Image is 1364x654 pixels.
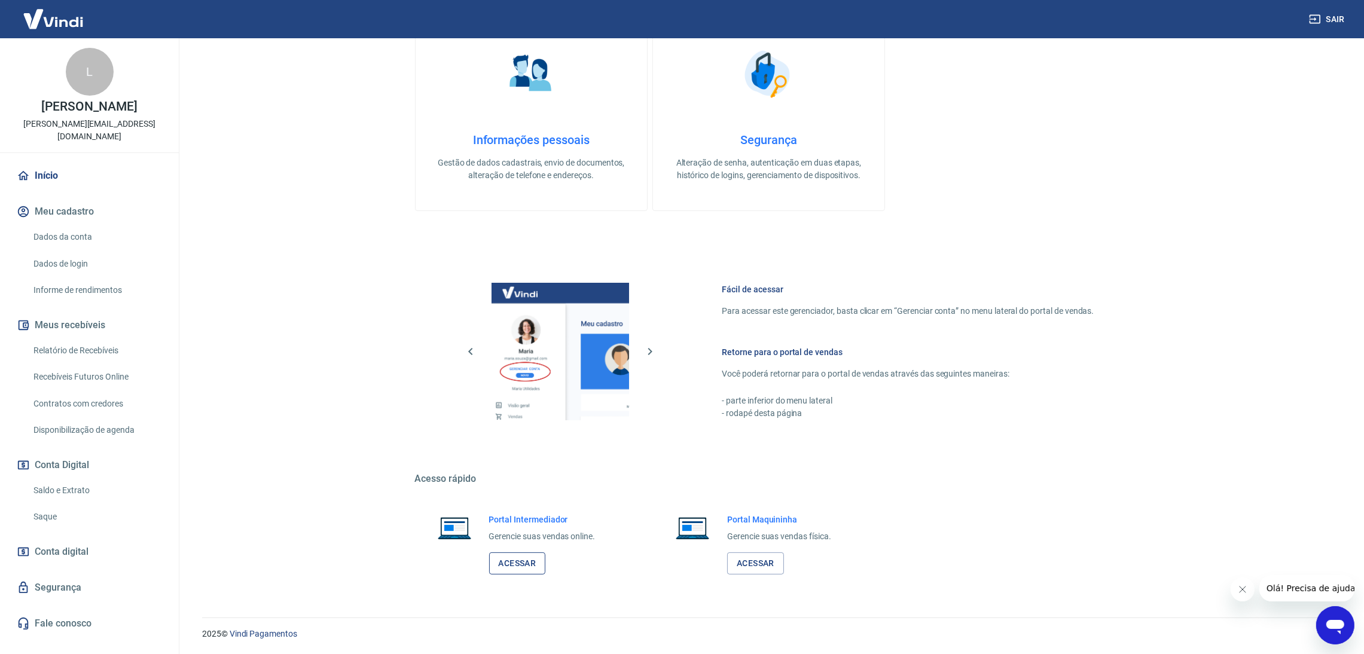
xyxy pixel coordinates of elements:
a: Início [14,163,164,189]
a: Acessar [489,552,546,574]
a: Saldo e Extrato [29,478,164,503]
a: Segurança [14,574,164,601]
p: - rodapé desta página [722,407,1094,420]
a: Informe de rendimentos [29,278,164,302]
img: Imagem da dashboard mostrando o botão de gerenciar conta na sidebar no lado esquerdo [492,283,629,420]
p: Gestão de dados cadastrais, envio de documentos, alteração de telefone e endereços. [435,157,628,182]
img: Imagem de um notebook aberto [667,514,718,542]
h4: Segurança [672,133,865,147]
a: Vindi Pagamentos [230,629,297,638]
p: 2025 © [202,628,1335,640]
p: - parte inferior do menu lateral [722,395,1094,407]
h6: Portal Intermediador [489,514,596,525]
p: [PERSON_NAME] [41,100,137,113]
iframe: Botão para abrir a janela de mensagens [1316,606,1354,644]
p: [PERSON_NAME][EMAIL_ADDRESS][DOMAIN_NAME] [10,118,169,143]
a: Saque [29,505,164,529]
a: Conta digital [14,539,164,565]
iframe: Mensagem da empresa [1259,575,1354,601]
a: SegurançaSegurançaAlteração de senha, autenticação em duas etapas, histórico de logins, gerenciam... [652,15,885,211]
h5: Acesso rápido [415,473,1123,485]
a: Contratos com credores [29,392,164,416]
p: Gerencie suas vendas física. [727,530,831,543]
a: Dados da conta [29,225,164,249]
span: Conta digital [35,543,89,560]
iframe: Fechar mensagem [1231,577,1255,601]
img: Informações pessoais [501,44,561,104]
button: Conta Digital [14,452,164,478]
button: Meus recebíveis [14,312,164,338]
h6: Fácil de acessar [722,283,1094,295]
a: Acessar [727,552,784,574]
p: Você poderá retornar para o portal de vendas através das seguintes maneiras: [722,368,1094,380]
h4: Informações pessoais [435,133,628,147]
a: Informações pessoaisInformações pessoaisGestão de dados cadastrais, envio de documentos, alteraçã... [415,15,648,211]
img: Segurança [739,44,798,104]
div: L [66,48,114,96]
button: Meu cadastro [14,198,164,225]
p: Gerencie suas vendas online. [489,530,596,543]
button: Sair [1307,8,1350,30]
a: Dados de login [29,252,164,276]
p: Para acessar este gerenciador, basta clicar em “Gerenciar conta” no menu lateral do portal de ven... [722,305,1094,317]
h6: Portal Maquininha [727,514,831,525]
a: Recebíveis Futuros Online [29,365,164,389]
img: Imagem de um notebook aberto [429,514,480,542]
a: Disponibilização de agenda [29,418,164,442]
a: Relatório de Recebíveis [29,338,164,363]
img: Vindi [14,1,92,37]
a: Fale conosco [14,610,164,637]
h6: Retorne para o portal de vendas [722,346,1094,358]
span: Olá! Precisa de ajuda? [7,8,100,18]
p: Alteração de senha, autenticação em duas etapas, histórico de logins, gerenciamento de dispositivos. [672,157,865,182]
